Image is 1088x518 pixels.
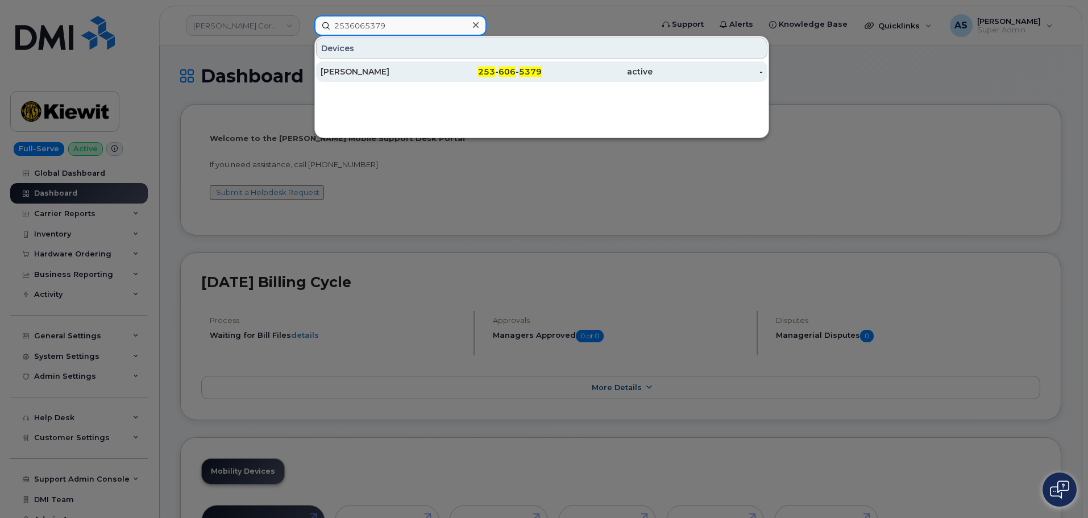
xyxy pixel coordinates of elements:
div: [PERSON_NAME] [321,66,431,77]
div: - [653,66,763,77]
div: active [542,66,653,77]
div: - - [431,66,542,77]
div: Devices [316,38,767,59]
span: 253 [478,67,495,77]
span: 606 [499,67,516,77]
img: Open chat [1050,480,1069,499]
a: [PERSON_NAME]253-606-5379active- [316,61,767,82]
span: 5379 [519,67,542,77]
